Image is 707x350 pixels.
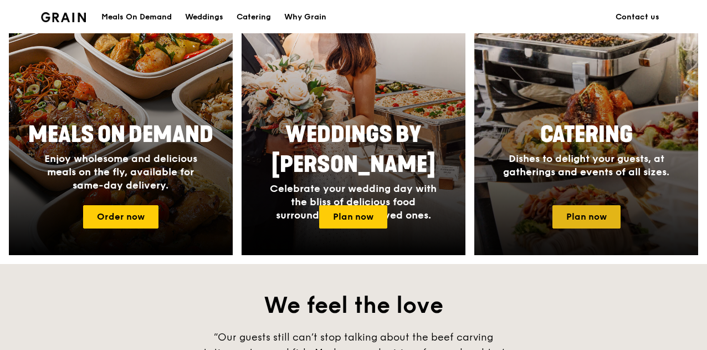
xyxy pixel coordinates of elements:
a: Weddings [178,1,230,34]
a: Contact us [609,1,666,34]
span: Catering [540,121,633,148]
a: Catering [230,1,278,34]
a: Plan now [319,205,387,229]
div: Weddings [185,1,223,34]
div: Catering [237,1,271,34]
a: Plan now [552,205,621,229]
span: Meals On Demand [28,121,213,148]
div: Why Grain [284,1,326,34]
span: Celebrate your wedding day with the bliss of delicious food surrounded by your loved ones. [270,182,437,221]
img: Grain [41,12,86,22]
div: Meals On Demand [101,1,172,34]
span: Enjoy wholesome and delicious meals on the fly, available for same-day delivery. [44,153,197,191]
span: Weddings by [PERSON_NAME] [271,121,436,178]
a: Why Grain [278,1,333,34]
a: Order now [83,205,158,229]
span: Dishes to delight your guests, at gatherings and events of all sizes. [503,153,669,178]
